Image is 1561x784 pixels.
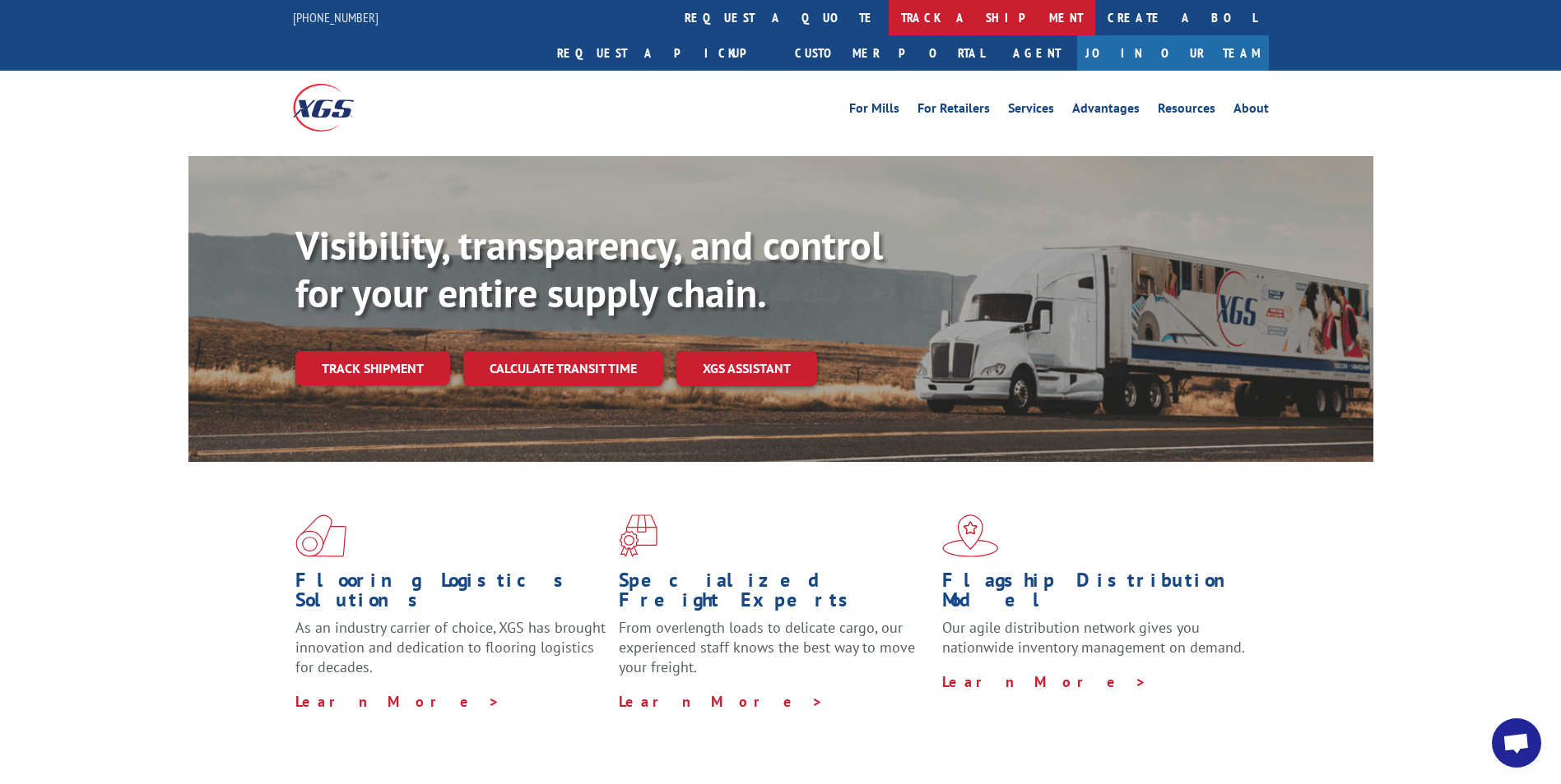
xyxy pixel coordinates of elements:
[1492,718,1541,768] div: Open chat
[545,35,783,71] a: Request a pickup
[942,570,1253,618] h1: Flagship Distribution Model
[997,35,1077,71] a: Agent
[295,351,450,385] a: Track shipment
[293,9,379,25] a: [PHONE_NUMBER]
[1158,102,1215,120] a: Resources
[918,102,990,120] a: For Retailers
[676,351,817,386] a: XGS ASSISTANT
[619,618,930,691] p: From overlength loads to delicate cargo, our experienced staff knows the best way to move your fr...
[619,692,824,711] a: Learn More >
[1077,35,1269,71] a: Join Our Team
[1072,102,1140,120] a: Advantages
[295,692,500,711] a: Learn More >
[295,514,346,557] img: xgs-icon-total-supply-chain-intelligence-red
[849,102,899,120] a: For Mills
[783,35,997,71] a: Customer Portal
[295,618,606,676] span: As an industry carrier of choice, XGS has brought innovation and dedication to flooring logistics...
[619,570,930,618] h1: Specialized Freight Experts
[619,514,657,557] img: xgs-icon-focused-on-flooring-red
[463,351,663,386] a: Calculate transit time
[295,570,606,618] h1: Flooring Logistics Solutions
[942,618,1245,657] span: Our agile distribution network gives you nationwide inventory management on demand.
[1233,102,1269,120] a: About
[942,514,999,557] img: xgs-icon-flagship-distribution-model-red
[295,219,883,318] b: Visibility, transparency, and control for your entire supply chain.
[942,672,1147,691] a: Learn More >
[1008,102,1054,120] a: Services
